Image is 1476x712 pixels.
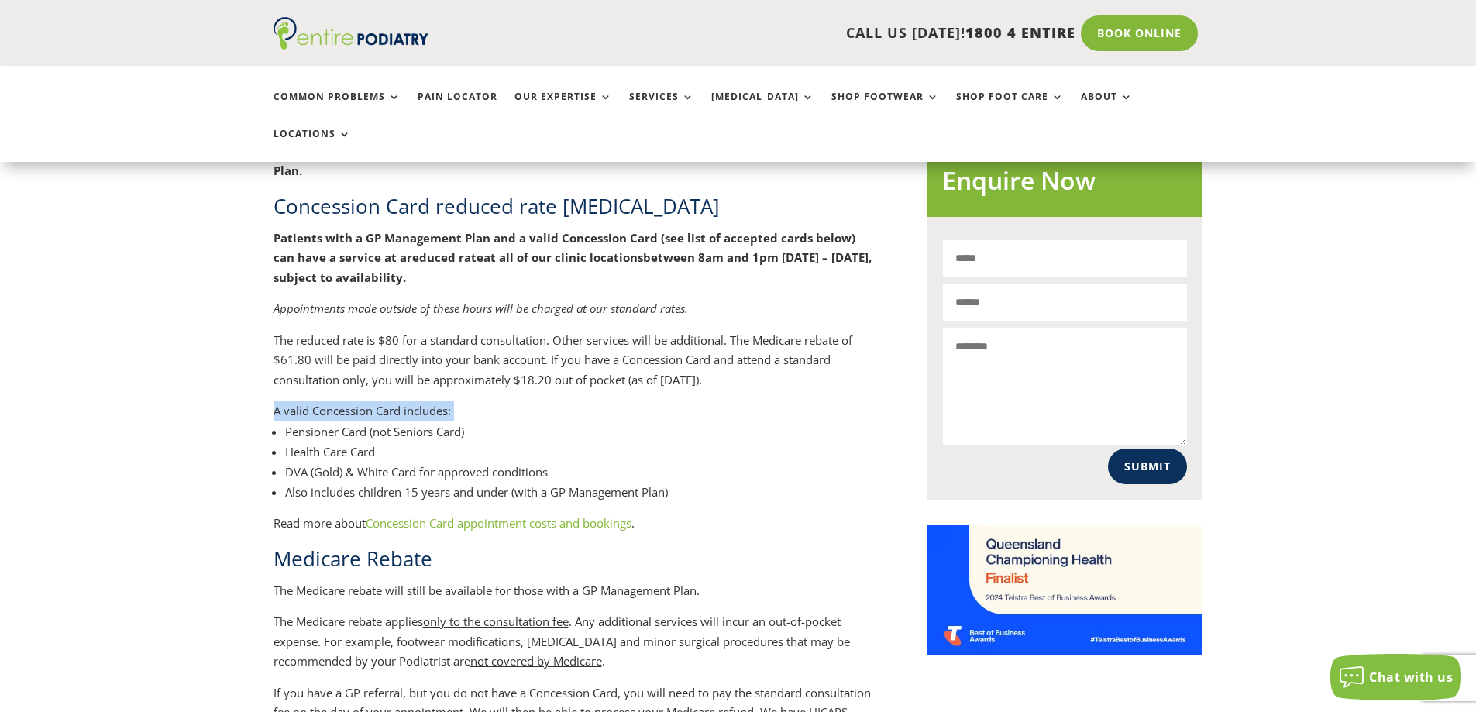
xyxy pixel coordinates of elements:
span: between 8am and 1pm [DATE] – [DATE] [643,249,869,265]
p: Read more about . [274,514,876,545]
li: Also includes children 15 years and under (with a GP Management Plan) [285,482,876,502]
b: offer bulk billed [MEDICAL_DATA] services to patients on a GP Management Plan. [274,143,857,178]
p: The reduced rate is $80 for a standard consultation. Other services will be additional. The Medic... [274,331,876,402]
p: The Medicare rebate applies . Any additional services will incur an out-of-pocket expense. For ex... [274,612,876,683]
p: CALL US [DATE]! [488,23,1075,43]
a: [MEDICAL_DATA] [711,91,814,125]
img: logo (1) [274,17,428,50]
h2: Enquire Now [942,163,1187,206]
a: Telstra Business Awards QLD State Finalist - Championing Health Category [927,643,1202,659]
span: not covered by Medicare [470,653,602,669]
li: Pensioner Card (not Seniors Card) [285,421,876,442]
a: Our Expertise [514,91,612,125]
p: The Medicare rebate will still be available for those with a GP Management Plan. [274,581,876,613]
a: About [1081,91,1133,125]
em: Appointments made outside of these hours will be charged at our standard rates. [274,301,688,316]
li: Health Care Card [285,442,876,462]
div: A valid Concession Card includes: [274,401,876,421]
a: Common Problems [274,91,401,125]
a: Locations [274,129,351,162]
img: Telstra Business Awards QLD State Finalist - Championing Health Category [927,525,1202,655]
span: Chat with us [1369,669,1453,686]
a: Book Online [1081,15,1198,51]
h2: Concession Card reduced rate [MEDICAL_DATA] [274,192,876,228]
a: Services [629,91,694,125]
a: Concession Card appointment costs and bookings [366,515,631,531]
h2: Medicare Rebate [274,545,876,580]
li: DVA (Gold) & White Card for approved conditions [285,462,876,482]
span: 1800 4 ENTIRE [965,23,1075,42]
button: Submit [1108,449,1187,484]
a: Shop Footwear [831,91,939,125]
button: Chat with us [1330,654,1461,700]
a: Entire Podiatry [274,37,428,53]
span: reduced rate [407,249,483,265]
a: Pain Locator [418,91,497,125]
span: only to the consultation fee [423,614,569,629]
a: Shop Foot Care [956,91,1064,125]
b: Patients with a GP Management Plan and a valid Concession Card (see list of accepted cards below)... [274,230,872,285]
